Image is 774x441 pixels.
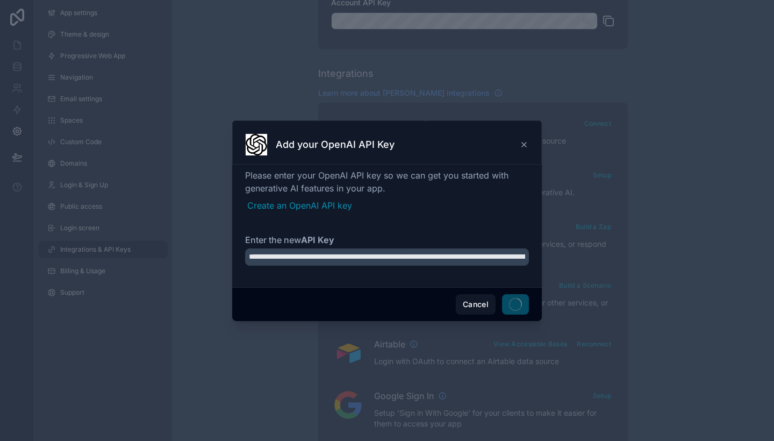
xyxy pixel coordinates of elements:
h3: Add your OpenAI API Key [276,138,395,151]
a: Create an OpenAI API key [247,199,529,212]
span: Please enter your OpenAI API key so we can get you started with generative AI features in your app. [245,169,529,195]
button: Cancel [456,294,496,315]
img: OpenAI [246,134,267,155]
strong: API Key [301,234,334,245]
label: Enter the new [245,233,529,246]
